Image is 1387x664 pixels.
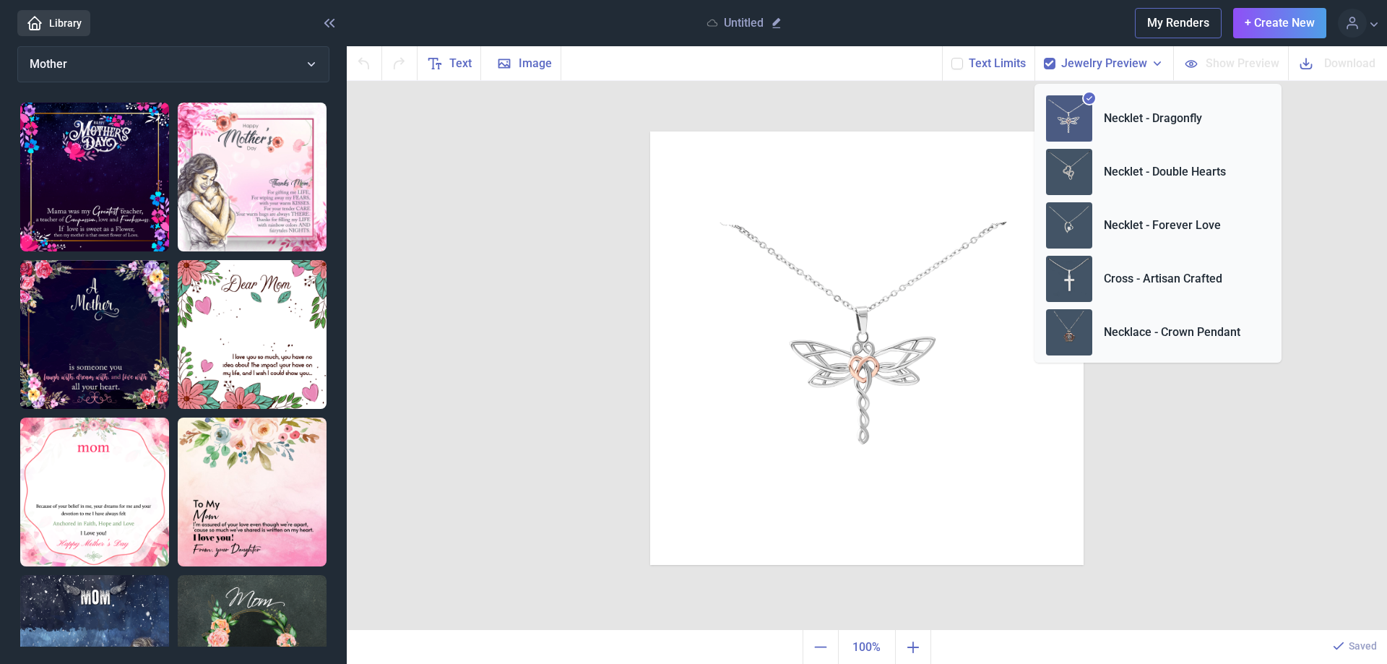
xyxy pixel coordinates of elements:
[1288,46,1387,80] button: Download
[481,46,561,80] button: Image
[178,418,327,566] img: Mom - I'm assured of your love
[519,55,552,72] span: Image
[1046,202,1092,249] img: Necklet - Forever Love
[1135,8,1222,38] button: My Renders
[1173,46,1288,80] button: Show Preview
[1061,55,1147,72] span: Jewelry Preview
[1324,55,1375,72] span: Download
[17,10,90,36] a: Library
[178,103,327,251] img: Thanks mom, for gifting me life
[347,46,382,80] button: Undo
[1046,149,1092,195] img: Necklet - Double Hearts
[20,260,169,409] img: Mother is someone you laugh with
[1104,217,1221,234] p: Necklet - Forever Love
[724,16,764,30] p: Untitled
[449,55,472,72] span: Text
[17,46,329,82] button: Mother
[20,103,169,251] img: Mama was my greatest teacher
[842,633,892,662] span: 100%
[1046,95,1092,142] img: Necklet - Dragonfly
[1104,270,1222,288] p: Cross - Artisan Crafted
[1233,8,1326,38] button: + Create New
[969,55,1026,72] button: Text Limits
[1046,256,1092,302] img: Cross - Artisan Crafted
[1104,324,1240,341] p: Necklace - Crown Pendant
[178,260,327,409] img: Dear Mom I love you so much
[20,418,169,566] img: Message Card Mother day
[30,57,67,71] span: Mother
[1104,163,1226,181] p: Necklet - Double Hearts
[838,630,896,664] button: Actual size
[803,630,838,664] button: Zoom out
[382,46,418,80] button: Redo
[1349,639,1377,653] p: Saved
[1046,309,1092,355] img: Necklace - Crown Pendant
[1061,55,1165,72] button: Jewelry Preview
[1206,55,1279,72] span: Show Preview
[418,46,481,80] button: Text
[1104,110,1202,127] p: Necklet - Dragonfly
[896,630,931,664] button: Zoom in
